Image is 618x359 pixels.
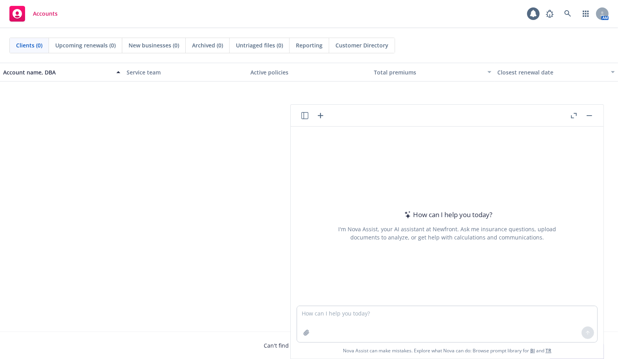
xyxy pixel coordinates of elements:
[371,63,494,82] button: Total premiums
[296,41,323,49] span: Reporting
[247,63,371,82] button: Active policies
[546,347,551,354] a: TR
[560,6,576,22] a: Search
[16,41,42,49] span: Clients (0)
[402,210,492,220] div: How can I help you today?
[33,11,58,17] span: Accounts
[498,68,606,76] div: Closest renewal date
[123,63,247,82] button: Service team
[264,341,354,350] span: Can't find an account?
[236,41,283,49] span: Untriaged files (0)
[374,68,482,76] div: Total premiums
[6,3,61,25] a: Accounts
[250,68,368,76] div: Active policies
[127,68,244,76] div: Service team
[530,347,535,354] a: BI
[495,63,618,82] button: Closest renewal date
[578,6,594,22] a: Switch app
[337,225,557,241] div: I'm Nova Assist, your AI assistant at Newfront. Ask me insurance questions, upload documents to a...
[294,343,600,359] span: Nova Assist can make mistakes. Explore what Nova can do: Browse prompt library for and
[129,41,179,49] span: New businesses (0)
[3,68,112,76] div: Account name, DBA
[542,6,558,22] a: Report a Bug
[192,41,223,49] span: Archived (0)
[335,41,388,49] span: Customer Directory
[55,41,116,49] span: Upcoming renewals (0)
